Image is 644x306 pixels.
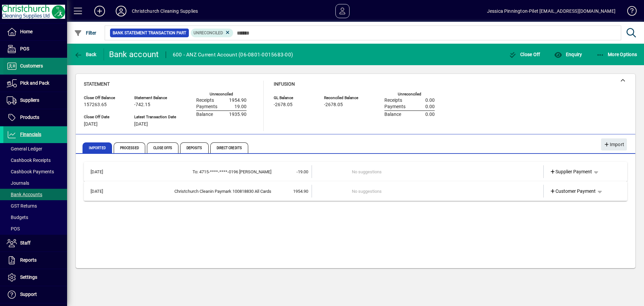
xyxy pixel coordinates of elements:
[604,139,624,150] span: Import
[194,31,223,35] span: Unreconciled
[3,24,67,40] a: Home
[7,180,29,186] span: Journals
[7,158,51,163] span: Cashbook Receipts
[147,142,178,153] span: Close Offs
[3,200,67,212] a: GST Returns
[3,177,67,189] a: Journals
[110,5,132,17] button: Profile
[20,292,37,297] span: Support
[3,189,67,200] a: Bank Accounts
[20,257,37,263] span: Reports
[384,104,406,110] span: Payments
[3,92,67,109] a: Suppliers
[552,48,584,60] button: Enquiry
[83,142,112,153] span: Imported
[229,112,247,117] span: 1935.90
[601,138,627,150] button: Import
[550,168,592,175] span: Supplier Payment
[352,185,504,198] td: No suggestions
[20,63,43,69] span: Customers
[3,109,67,126] a: Products
[20,132,41,137] span: Financials
[3,223,67,234] a: POS
[134,96,176,100] span: Statement Balance
[87,165,119,178] td: [DATE]
[7,146,42,151] span: General Ledger
[550,188,596,195] span: Customer Payment
[132,6,198,16] div: Christchurch Cleaning Supplies
[7,203,37,209] span: GST Returns
[274,102,292,107] span: -2678.05
[3,166,67,177] a: Cashbook Payments
[229,98,247,103] span: 1954.90
[20,80,49,86] span: Pick and Pack
[7,192,42,197] span: Bank Accounts
[84,122,98,127] span: [DATE]
[384,112,401,117] span: Balance
[547,185,599,197] a: Customer Payment
[297,169,308,174] span: -19.00
[3,235,67,252] a: Staff
[20,115,39,120] span: Products
[20,46,29,51] span: POS
[3,75,67,92] a: Pick and Pack
[3,41,67,57] a: POS
[180,142,209,153] span: Deposits
[3,143,67,155] a: General Ledger
[89,5,110,17] button: Add
[3,58,67,75] a: Customers
[134,122,148,127] span: [DATE]
[109,49,159,60] div: Bank account
[84,115,124,119] span: Close Off Date
[84,162,627,181] mat-expansion-panel-header: [DATE]To: 4715-****-****-0196 [PERSON_NAME]-19.00No suggestionsSupplier Payment
[74,30,97,36] span: Filter
[74,52,97,57] span: Back
[173,49,293,60] div: 600 - ANZ Current Account (06-0801-0015683-00)
[425,104,435,110] span: 0.00
[72,27,98,39] button: Filter
[3,155,67,166] a: Cashbook Receipts
[509,52,540,57] span: Close Off
[324,96,364,100] span: Reconciled Balance
[84,181,627,201] mat-expansion-panel-header: [DATE]Christchurch Cleanin Paymark 100818830 All Cards1954.90No suggestionsCustomer Payment
[84,102,107,107] span: 157263.65
[134,102,150,107] span: -742.15
[3,252,67,269] a: Reports
[84,96,124,100] span: Close Off Balance
[114,142,145,153] span: Processed
[234,104,247,110] span: 19.00
[425,112,435,117] span: 0.00
[20,240,31,246] span: Staff
[554,52,582,57] span: Enquiry
[67,48,104,60] app-page-header-button: Back
[3,286,67,303] a: Support
[7,226,20,231] span: POS
[324,102,343,107] span: -2678.05
[487,6,615,16] div: Jessica Pinnington-Pilet [EMAIL_ADDRESS][DOMAIN_NAME]
[596,52,637,57] span: More Options
[398,92,421,96] label: Unreconciled
[3,269,67,286] a: Settings
[7,169,54,174] span: Cashbook Payments
[196,98,214,103] span: Receipts
[119,188,271,195] div: Christchurch Cleanin Paymark 100818830 All Cards
[210,92,233,96] label: Unreconciled
[507,48,542,60] button: Close Off
[622,1,636,23] a: Knowledge Base
[595,48,639,60] button: More Options
[196,112,213,117] span: Balance
[425,98,435,103] span: 0.00
[293,189,308,194] span: 1954.90
[87,185,119,198] td: [DATE]
[20,29,33,34] span: Home
[547,166,595,178] a: Supplier Payment
[274,96,314,100] span: GL Balance
[113,30,186,36] span: Bank Statement Transaction Part
[3,212,67,223] a: Budgets
[196,104,217,110] span: Payments
[384,98,402,103] span: Receipts
[7,215,28,220] span: Budgets
[134,115,176,119] span: Latest Transaction Date
[352,165,504,178] td: No suggestions
[210,142,248,153] span: Direct Credits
